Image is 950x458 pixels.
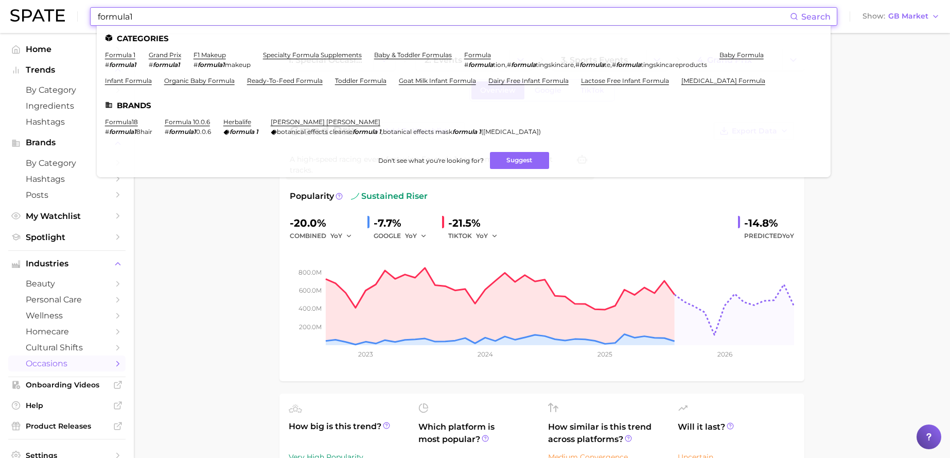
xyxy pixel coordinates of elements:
span: 0.0.6 [196,128,211,135]
span: Help [26,401,108,410]
span: by Category [26,158,108,168]
button: YoY [405,230,427,242]
a: infant formula [105,77,152,84]
span: # [193,61,198,69]
span: Brands [26,138,108,147]
a: Hashtags [8,114,126,130]
span: Show [863,13,885,19]
a: toddler formula [335,77,386,84]
span: tingskincare [536,61,574,69]
span: Don't see what you're looking for? [378,157,484,164]
em: formula1 [109,61,136,69]
a: by Category [8,155,126,171]
em: formula 1 [230,128,258,135]
div: , , , [464,61,707,69]
a: My Watchlist [8,208,126,224]
a: Help [8,398,126,413]
span: Hashtags [26,117,108,127]
a: Posts [8,187,126,203]
span: botanical effects mask [383,128,452,135]
span: My Watchlist [26,211,108,221]
a: formula [464,51,491,59]
span: Popularity [290,190,334,202]
span: 8hair [136,128,152,135]
span: ([MEDICAL_DATA]) [481,128,541,135]
a: formula 1 [105,51,135,59]
a: ready-to-feed formula [247,77,323,84]
span: Industries [26,259,108,268]
button: Brands [8,135,126,150]
tspan: 2023 [358,350,373,358]
span: # [149,61,153,69]
em: formula1 [153,61,180,69]
a: homecare [8,324,126,340]
tspan: 2026 [717,350,732,358]
span: # [165,128,169,135]
a: f1 makeup [193,51,226,59]
a: lactose free infant formula [581,77,669,84]
span: Predicted [744,230,794,242]
a: wellness [8,308,126,324]
em: formula1 [169,128,196,135]
em: formula [468,61,493,69]
div: , [271,128,541,135]
span: personal care [26,295,108,304]
span: Product Releases [26,421,108,431]
button: YoY [476,230,498,242]
span: # [507,61,511,69]
span: by Category [26,85,108,95]
button: Industries [8,256,126,272]
span: YoY [476,231,488,240]
a: herbalife [223,118,251,126]
span: Which platform is most popular? [418,421,536,455]
a: Ingredients [8,98,126,114]
button: Suggest [490,152,549,169]
button: Trends [8,62,126,78]
span: # [575,61,579,69]
input: Search here for a brand, industry, or ingredient [97,8,790,25]
span: te [604,61,610,69]
span: YoY [330,231,342,240]
em: formula 1 [353,128,381,135]
img: SPATE [10,9,65,22]
a: by Category [8,82,126,98]
span: sustained riser [351,190,428,202]
span: makeup [225,61,251,69]
a: dairy free infant formula [488,77,569,84]
a: occasions [8,355,126,371]
span: # [612,61,616,69]
span: Spotlight [26,232,108,242]
a: formula 10.0.6 [165,118,210,126]
img: sustained riser [351,192,359,200]
div: combined [290,230,359,242]
em: formula1 [198,61,225,69]
span: Home [26,44,108,54]
div: -21.5% [448,215,505,231]
a: organic baby formula [164,77,235,84]
span: Posts [26,190,108,200]
a: Spotlight [8,229,126,245]
span: How big is this trend? [289,420,406,446]
a: [MEDICAL_DATA] formula [681,77,765,84]
a: baby formula [719,51,764,59]
span: Trends [26,65,108,75]
em: formula [579,61,604,69]
span: tingskincareproducts [641,61,707,69]
a: [PERSON_NAME] [PERSON_NAME] [271,118,380,126]
a: beauty [8,276,126,292]
div: TIKTOK [448,230,505,242]
a: Home [8,41,126,57]
div: -14.8% [744,215,794,231]
span: Hashtags [26,174,108,184]
a: Onboarding Videos [8,377,126,393]
a: formula18 [105,118,138,126]
a: baby & toddler formulas [374,51,452,59]
span: occasions [26,359,108,368]
span: wellness [26,311,108,320]
span: YoY [782,232,794,240]
span: # [464,61,468,69]
span: Will it last? [678,421,795,446]
span: beauty [26,279,108,289]
em: formula [616,61,641,69]
span: # [105,128,109,135]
